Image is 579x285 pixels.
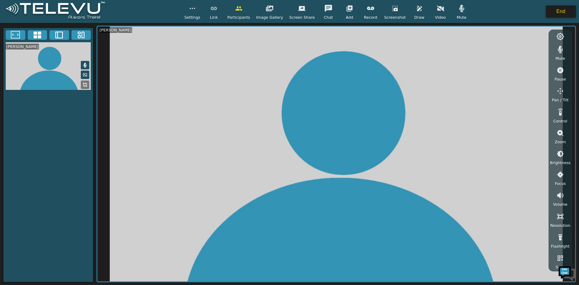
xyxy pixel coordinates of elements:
[546,5,576,17] button: End
[384,14,406,20] span: Screenshot
[555,55,565,61] span: Mute
[28,30,47,40] button: 4x4
[346,14,353,20] span: Add
[35,76,83,137] span: We're online!
[558,264,576,282] img: Chat Widget
[99,27,132,33] div: [PERSON_NAME]
[553,201,568,207] span: Volume
[435,14,446,20] span: Video
[49,30,69,40] button: Two Window Medium
[10,28,25,43] img: d_736959983_company_1615157101543_736959983
[6,44,39,49] div: [PERSON_NAME]
[555,264,565,270] span: Scan
[364,14,377,20] span: Record
[184,14,200,20] span: Settings
[324,14,333,20] span: Chat
[551,243,570,249] span: Flashlight
[256,14,283,20] span: Image Gallery
[81,71,89,79] button: Picture in Picture
[6,30,25,40] button: Fullscreen
[552,97,568,103] span: Pan / Tilt
[289,14,315,20] span: Screen Share
[553,118,567,124] span: Control
[3,165,115,186] textarea: Type your message and hit 'Enter'
[550,160,571,166] span: Brightness
[81,61,89,69] button: Mute
[71,30,91,40] button: Three Window Medium
[31,32,101,40] div: Chat with us now
[555,181,566,186] span: Focus
[414,14,424,20] span: Draw
[81,81,89,89] button: Replace Feed
[550,223,570,228] span: Resolution
[555,139,566,145] span: Zoom
[457,14,466,20] span: Mute
[227,14,250,20] span: Participants
[210,14,218,20] span: Link
[99,3,113,17] div: Minimize live chat window
[555,76,566,82] span: Pause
